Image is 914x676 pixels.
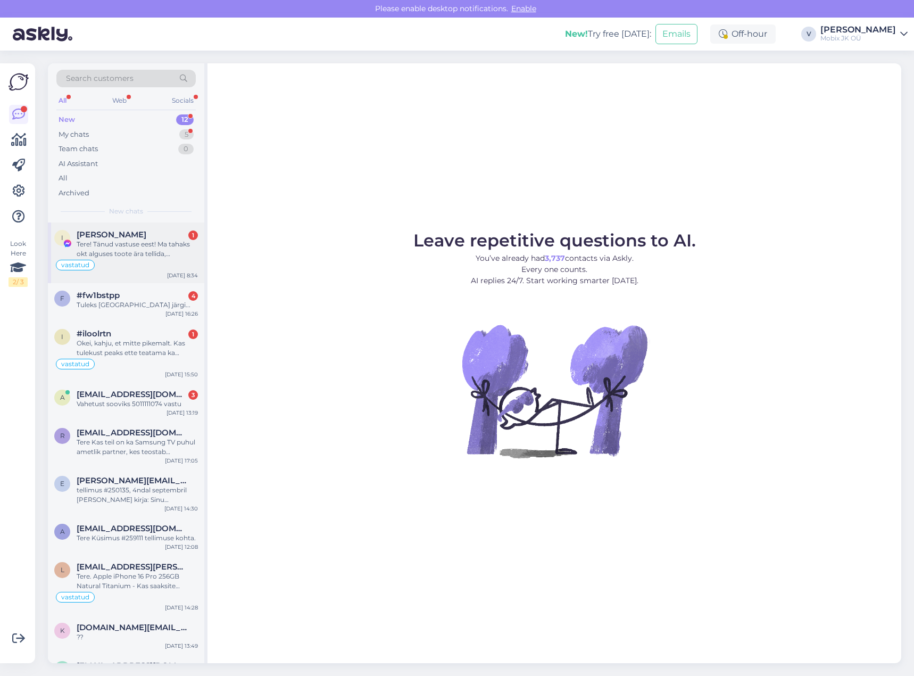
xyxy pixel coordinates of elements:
[9,239,28,287] div: Look Here
[165,543,198,551] div: [DATE] 12:08
[165,370,198,378] div: [DATE] 15:50
[77,390,187,399] span: arved1981@gmail.com
[59,129,89,140] div: My chats
[164,505,198,513] div: [DATE] 14:30
[710,24,776,44] div: Off-hour
[413,253,696,286] p: You’ve already had contacts via Askly. Every one counts. AI replies 24/7. Start working smarter [...
[60,480,64,488] span: e
[179,129,194,140] div: 5
[820,34,896,43] div: Mobix JK OÜ
[60,527,65,535] span: a
[9,277,28,287] div: 2 / 3
[59,188,89,199] div: Archived
[77,623,187,632] span: kalistratov.inc@gmail.com
[165,457,198,465] div: [DATE] 17:05
[655,24,697,44] button: Emails
[459,295,650,487] img: No Chat active
[77,399,198,409] div: Vahetust sooviks 5011111074 vastu
[66,73,134,84] span: Search customers
[77,291,120,300] span: #fw1bstpp
[165,642,198,650] div: [DATE] 13:49
[61,361,89,367] span: vastatud
[565,28,651,40] div: Try free [DATE]:
[110,94,129,108] div: Web
[9,72,29,92] img: Askly Logo
[178,144,194,154] div: 0
[77,230,146,240] span: Ingrid Mänd
[77,562,187,572] span: los.santos.del.sol@gmail.com
[77,524,187,533] span: artyomkuleshov@gmail.com
[61,566,64,574] span: l
[508,4,539,13] span: Enable
[77,533,198,543] div: Tere Küsimus #259111 tellimuse kohta.
[77,572,198,591] div: Tere. Apple iPhone 16 Pro 256GB Natural Titanium - Kas saaksite täpsustada mis tootmisajaga mudel...
[59,114,75,125] div: New
[77,632,198,642] div: ??
[77,428,187,438] span: raido.pajusi@gmail.com
[165,604,198,612] div: [DATE] 14:28
[188,291,198,301] div: 4
[176,114,194,125] div: 12
[61,594,89,600] span: vastatud
[60,294,64,302] span: f
[77,485,198,505] div: tellimus #250135, 4ndal septembril [PERSON_NAME] kirja: Sinu tellimusele on lisatud märkus: Tere!...
[60,626,65,634] span: k
[413,230,696,251] span: Leave repetitive questions to AI.
[565,29,588,39] b: New!
[59,159,98,169] div: AI Assistant
[545,253,565,263] b: 3,737
[188,390,198,400] div: 3
[59,173,68,184] div: All
[60,432,65,440] span: r
[77,476,187,485] span: edvin.arendaja@gmail.com
[170,94,196,108] div: Socials
[165,310,198,318] div: [DATE] 16:26
[77,661,187,671] span: k.noulik@gmail.com
[61,333,63,341] span: i
[77,240,198,259] div: Tere! Tänud vastuse eest! Ma tahaks okt alguses toote ära tellida, [PERSON_NAME] huvitatud koostö...
[60,393,65,401] span: a
[77,329,111,339] span: #iloolrtn
[820,26,908,43] a: [PERSON_NAME]Mobix JK OÜ
[820,26,896,34] div: [PERSON_NAME]
[77,339,198,358] div: Okei, kahju, et mitte pikemalt. Kas tulekust peaks ette teatama ka muidu?
[56,94,69,108] div: All
[188,230,198,240] div: 1
[61,234,63,242] span: I
[61,262,89,268] span: vastatud
[167,271,198,279] div: [DATE] 8:34
[59,144,98,154] div: Team chats
[77,300,198,310] div: Tuleks [GEOGRAPHIC_DATA] järgi...
[188,329,198,339] div: 1
[109,207,143,216] span: New chats
[801,27,816,42] div: V
[77,438,198,457] div: Tere Kas teil on ka Samsung TV puhul ametlik partner, kes teostab garantiitöid?
[167,409,198,417] div: [DATE] 13:19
